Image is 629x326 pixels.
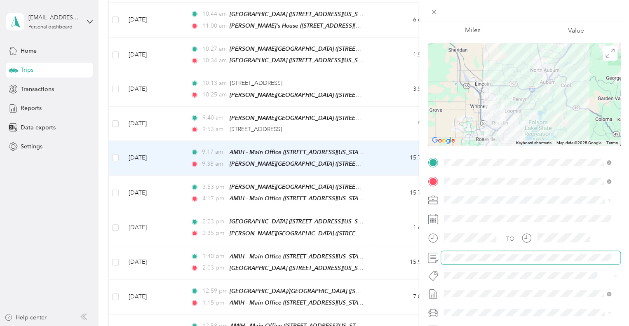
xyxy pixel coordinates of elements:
[606,141,618,145] a: Terms (opens in new tab)
[430,135,457,146] img: Google
[556,141,601,145] span: Map data ©2025 Google
[430,135,457,146] a: Open this area in Google Maps (opens a new window)
[583,280,629,326] iframe: Everlance-gr Chat Button Frame
[506,235,514,243] div: TO
[568,26,584,36] p: Value
[516,140,552,146] button: Keyboard shortcuts
[465,25,480,35] p: Miles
